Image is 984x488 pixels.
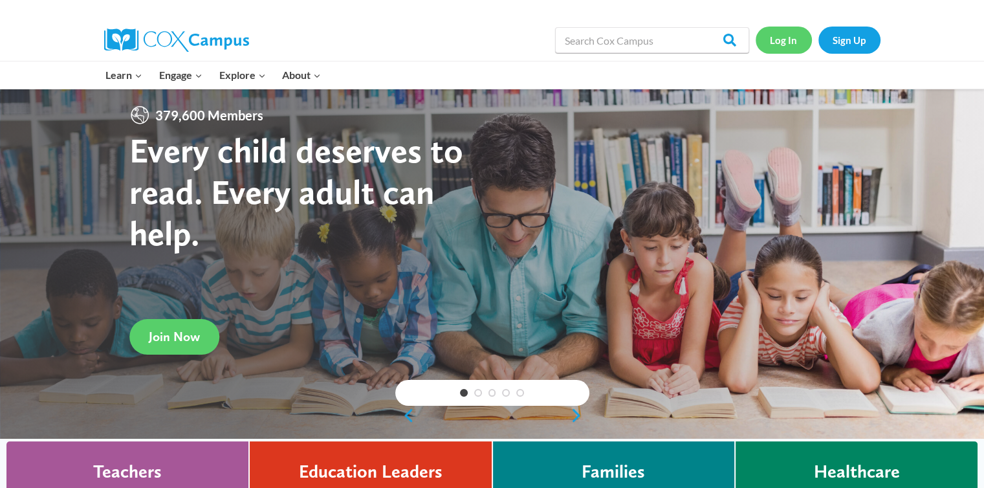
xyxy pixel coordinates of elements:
a: 3 [488,389,496,397]
a: previous [395,408,415,423]
a: Sign Up [818,27,880,53]
h4: Education Leaders [299,461,443,483]
strong: Every child deserves to read. Every adult can help. [129,129,463,253]
button: Child menu of About [274,61,329,89]
nav: Secondary Navigation [756,27,880,53]
nav: Primary Navigation [98,61,329,89]
a: Log In [756,27,812,53]
a: next [570,408,589,423]
button: Child menu of Learn [98,61,151,89]
a: 1 [460,389,468,397]
input: Search Cox Campus [555,27,749,53]
img: Cox Campus [104,28,249,52]
button: Child menu of Explore [211,61,274,89]
a: 5 [516,389,524,397]
div: content slider buttons [395,403,589,428]
span: Join Now [149,329,200,344]
h4: Teachers [93,461,162,483]
span: 379,600 Members [150,105,268,126]
h4: Healthcare [813,461,899,483]
a: 4 [502,389,510,397]
a: 2 [474,389,482,397]
button: Child menu of Engage [151,61,211,89]
a: Join Now [129,319,219,355]
h4: Families [582,461,645,483]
